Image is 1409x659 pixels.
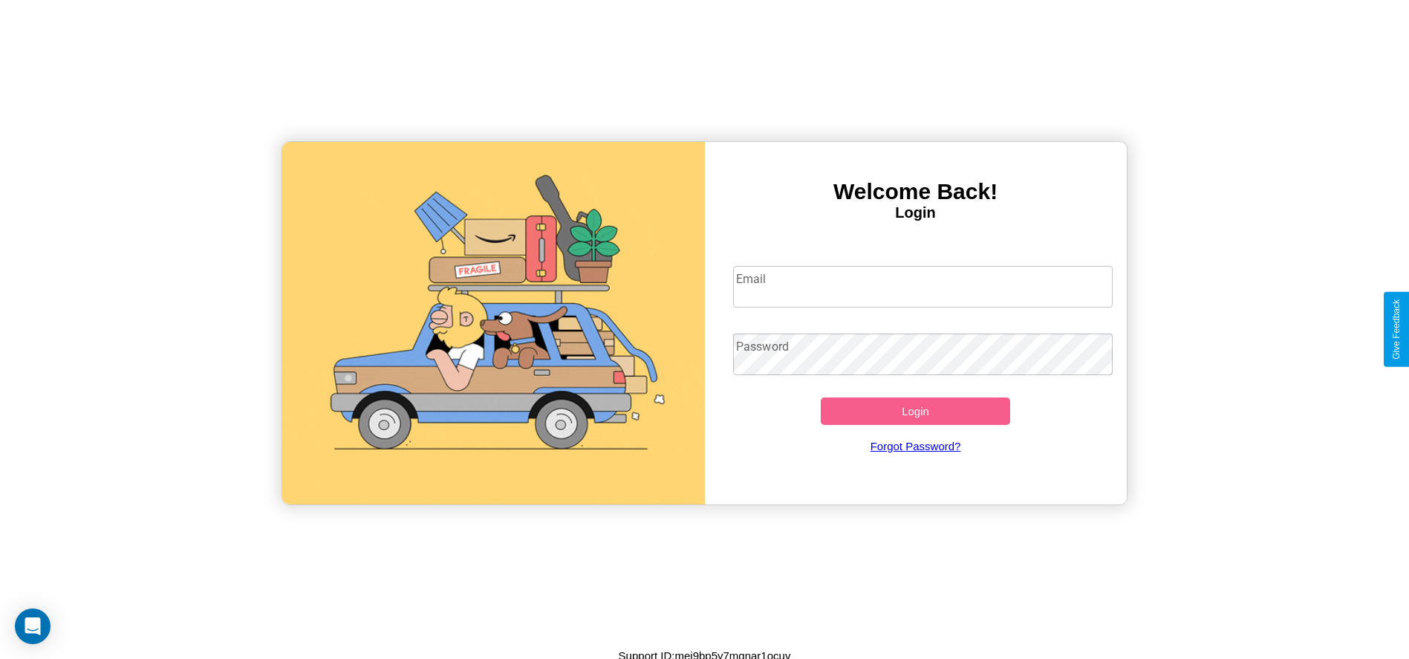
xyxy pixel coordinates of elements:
[705,179,1127,204] h3: Welcome Back!
[15,608,51,644] div: Open Intercom Messenger
[726,425,1105,467] a: Forgot Password?
[821,397,1011,425] button: Login
[282,142,704,504] img: gif
[705,204,1127,221] h4: Login
[1391,299,1402,360] div: Give Feedback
